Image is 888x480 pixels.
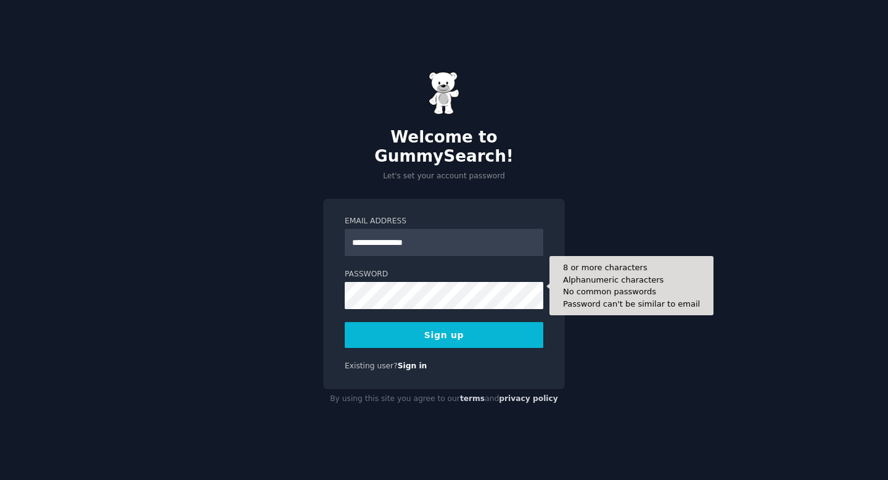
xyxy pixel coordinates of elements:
span: Existing user? [345,362,398,370]
label: Email Address [345,216,543,227]
div: By using this site you agree to our and [323,389,565,409]
h2: Welcome to GummySearch! [323,128,565,167]
p: Let's set your account password [323,171,565,182]
a: Sign in [398,362,427,370]
a: privacy policy [499,394,558,403]
a: terms [460,394,485,403]
button: Sign up [345,322,543,348]
label: Password [345,269,543,280]
img: Gummy Bear [429,72,459,115]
